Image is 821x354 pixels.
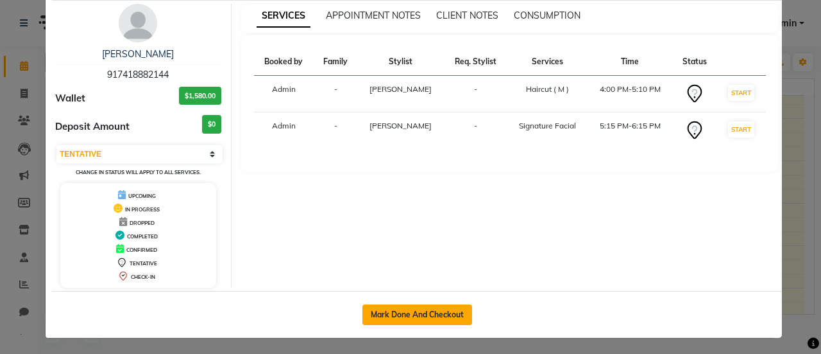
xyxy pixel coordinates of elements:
[76,169,201,175] small: Change in status will apply to all services.
[728,85,754,101] button: START
[326,10,421,21] span: APPOINTMENT NOTES
[254,76,314,112] td: Admin
[119,4,157,42] img: avatar
[131,274,155,280] span: CHECK-IN
[254,112,314,149] td: Admin
[358,48,444,76] th: Stylist
[514,10,580,21] span: CONSUMPTION
[444,76,507,112] td: -
[254,48,314,76] th: Booked by
[102,48,174,60] a: [PERSON_NAME]
[588,112,672,149] td: 5:15 PM-6:15 PM
[444,112,507,149] td: -
[515,120,580,132] div: Signature Facial
[125,206,160,213] span: IN PROGRESS
[127,233,158,240] span: COMPLETED
[672,48,716,76] th: Status
[314,112,358,149] td: -
[55,119,130,134] span: Deposit Amount
[362,305,472,325] button: Mark Done And Checkout
[179,87,221,105] h3: $1,580.00
[130,260,157,267] span: TENTATIVE
[507,48,588,76] th: Services
[369,121,432,130] span: [PERSON_NAME]
[515,84,580,95] div: Haircut ( M )
[130,220,155,226] span: DROPPED
[444,48,507,76] th: Req. Stylist
[126,247,157,253] span: CONFIRMED
[128,193,156,199] span: UPCOMING
[202,115,221,134] h3: $0
[728,121,754,137] button: START
[314,76,358,112] td: -
[369,84,432,94] span: [PERSON_NAME]
[55,91,85,106] span: Wallet
[257,4,310,28] span: SERVICES
[314,48,358,76] th: Family
[107,69,169,80] span: 917418882144
[436,10,498,21] span: CLIENT NOTES
[588,76,672,112] td: 4:00 PM-5:10 PM
[588,48,672,76] th: Time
